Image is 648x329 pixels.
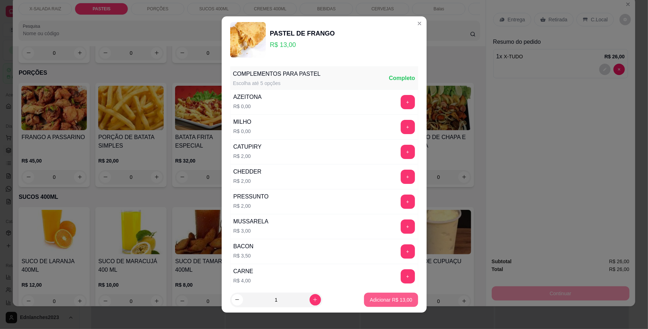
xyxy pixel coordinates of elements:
[233,143,262,151] div: CATUPIRY
[233,93,262,101] div: AZEITONA
[233,242,254,251] div: BACON
[270,40,335,50] p: R$ 13,00
[310,294,321,306] button: increase-product-quantity
[233,103,262,110] p: R$ 0,00
[233,128,252,135] p: R$ 0,00
[401,219,415,234] button: add
[401,145,415,159] button: add
[232,294,243,306] button: decrease-product-quantity
[233,227,269,234] p: R$ 3,00
[364,293,418,307] button: Adicionar R$ 13,00
[270,28,335,38] div: PASTEL DE FRANGO
[414,18,425,29] button: Close
[230,22,266,58] img: product-image
[401,120,415,134] button: add
[401,195,415,209] button: add
[233,252,254,259] p: R$ 3,50
[233,192,269,201] div: PRESSUNTO
[233,277,253,284] p: R$ 4,00
[233,80,321,87] div: Escolha até 5 opções
[233,70,321,78] div: COMPLEMENTOS PARA PASTEL
[370,296,412,303] p: Adicionar R$ 13,00
[233,153,262,160] p: R$ 2,00
[233,202,269,209] p: R$ 2,00
[401,244,415,259] button: add
[401,170,415,184] button: add
[401,269,415,283] button: add
[233,168,262,176] div: CHEDDER
[233,267,253,276] div: CARNE
[389,74,415,83] div: Completo
[401,95,415,109] button: add
[233,217,269,226] div: MUSSARELA
[233,118,252,126] div: MILHO
[233,177,262,185] p: R$ 2,00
